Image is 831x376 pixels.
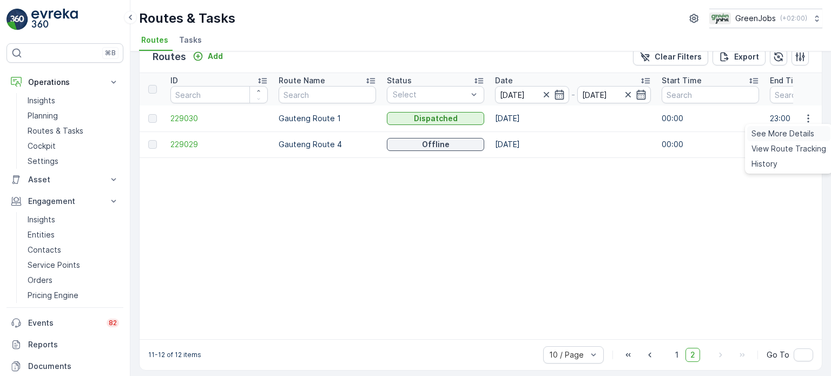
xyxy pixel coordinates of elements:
a: Insights [23,212,123,227]
a: Orders [23,273,123,288]
p: Start Time [662,75,702,86]
a: Reports [6,334,123,355]
a: Settings [23,154,123,169]
button: GreenJobs(+02:00) [709,9,822,28]
p: Export [734,51,759,62]
p: - [571,88,575,101]
div: Toggle Row Selected [148,114,157,123]
input: dd/mm/yyyy [577,86,651,103]
input: Search [170,86,268,103]
p: Gauteng Route 4 [279,139,376,150]
span: View Route Tracking [751,143,826,154]
button: Offline [387,138,484,151]
button: Clear Filters [633,48,708,65]
button: Export [713,48,766,65]
span: See More Details [751,128,814,139]
p: End Time [770,75,805,86]
a: Insights [23,93,123,108]
a: Contacts [23,242,123,258]
p: Service Points [28,260,80,271]
p: 11-12 of 12 items [148,351,201,359]
p: Routes & Tasks [139,10,235,27]
td: [DATE] [490,105,656,131]
p: Operations [28,77,102,88]
span: 1 [670,348,683,362]
div: Toggle Row Selected [148,140,157,149]
p: Planning [28,110,58,121]
p: ( +02:00 ) [780,14,807,23]
button: Asset [6,169,123,190]
button: Operations [6,71,123,93]
a: Service Points [23,258,123,273]
p: Entities [28,229,55,240]
p: Add [208,51,223,62]
p: Reports [28,339,119,350]
p: Cockpit [28,141,56,151]
p: Routes & Tasks [28,126,83,136]
button: Dispatched [387,112,484,125]
p: ⌘B [105,49,116,57]
a: Planning [23,108,123,123]
p: Engagement [28,196,102,207]
a: Cockpit [23,138,123,154]
img: logo [6,9,28,30]
p: Documents [28,361,119,372]
p: 82 [109,319,117,327]
input: dd/mm/yyyy [495,86,569,103]
a: 229029 [170,139,268,150]
img: logo_light-DOdMpM7g.png [31,9,78,30]
p: Pricing Engine [28,290,78,301]
p: Insights [28,214,55,225]
span: Routes [141,35,168,45]
p: Events [28,318,100,328]
p: Offline [422,139,450,150]
p: Insights [28,95,55,106]
a: See More Details [747,126,830,141]
a: View Route Tracking [747,141,830,156]
button: Add [188,50,227,63]
span: History [751,159,777,169]
a: Pricing Engine [23,288,123,303]
td: [DATE] [490,131,656,157]
p: Orders [28,275,52,286]
p: ID [170,75,178,86]
input: Search [279,86,376,103]
p: 00:00 [662,113,759,124]
input: Search [662,86,759,103]
p: Settings [28,156,58,167]
p: 00:00 [662,139,759,150]
button: Engagement [6,190,123,212]
span: Go To [767,349,789,360]
p: Asset [28,174,102,185]
p: GreenJobs [735,13,776,24]
span: Tasks [179,35,202,45]
p: Contacts [28,245,61,255]
p: Gauteng Route 1 [279,113,376,124]
span: 2 [685,348,700,362]
p: Route Name [279,75,325,86]
a: Routes & Tasks [23,123,123,138]
p: Status [387,75,412,86]
a: Events82 [6,312,123,334]
p: Date [495,75,513,86]
p: Select [393,89,467,100]
p: Routes [153,49,186,64]
p: Clear Filters [655,51,702,62]
a: 229030 [170,113,268,124]
p: Dispatched [414,113,458,124]
a: Entities [23,227,123,242]
img: Green_Jobs_Logo.png [709,12,731,24]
